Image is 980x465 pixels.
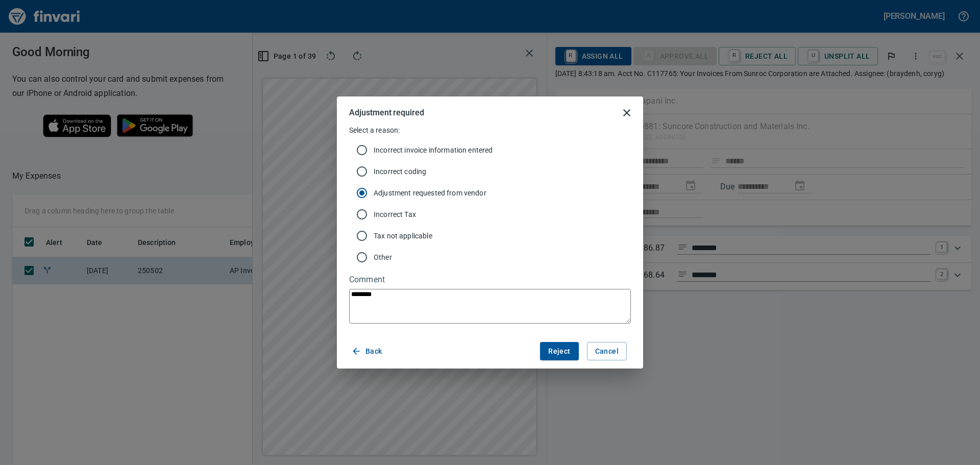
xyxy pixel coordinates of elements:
span: Incorrect invoice information entered [374,145,623,155]
span: Other [374,252,623,262]
div: Tax not applicable [349,225,631,247]
span: Incorrect Tax [374,209,623,219]
button: close [615,101,639,125]
span: Back [353,345,382,358]
h5: Adjustment required [349,107,424,118]
button: Reject [540,342,578,361]
span: Adjustment requested from vendor [374,188,623,198]
div: Incorrect coding [349,161,631,182]
div: Incorrect Tax [349,204,631,225]
span: Tax not applicable [374,231,623,241]
button: Cancel [587,342,627,361]
span: Reject [548,345,570,358]
span: Incorrect coding [374,166,623,177]
label: Comment [349,276,631,284]
span: Select a reason: [349,126,400,134]
div: Other [349,247,631,268]
span: Cancel [595,345,619,358]
div: Adjustment requested from vendor [349,182,631,204]
div: Incorrect invoice information entered [349,139,631,161]
button: Back [349,342,386,361]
